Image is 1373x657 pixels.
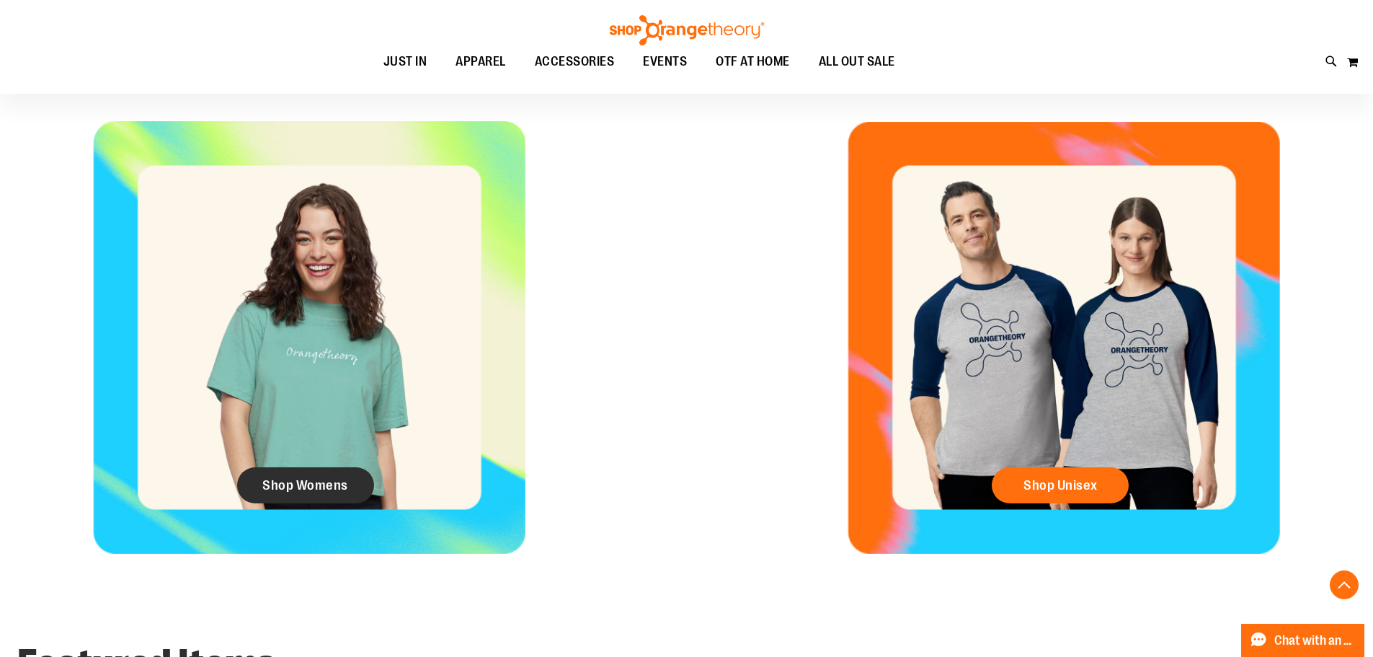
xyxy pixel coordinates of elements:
span: Chat with an Expert [1274,634,1356,648]
a: Shop Womens [237,467,374,503]
span: JUST IN [383,45,427,78]
span: ALL OUT SALE [819,45,895,78]
a: Shop Unisex [992,467,1129,503]
span: ACCESSORIES [535,45,615,78]
button: Back To Top [1330,570,1359,599]
span: APPAREL [456,45,506,78]
button: Chat with an Expert [1241,624,1365,657]
span: Shop Unisex [1023,477,1098,493]
span: Shop Womens [262,477,348,493]
span: OTF AT HOME [716,45,790,78]
img: Shop Orangetheory [608,15,766,45]
span: EVENTS [643,45,687,78]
